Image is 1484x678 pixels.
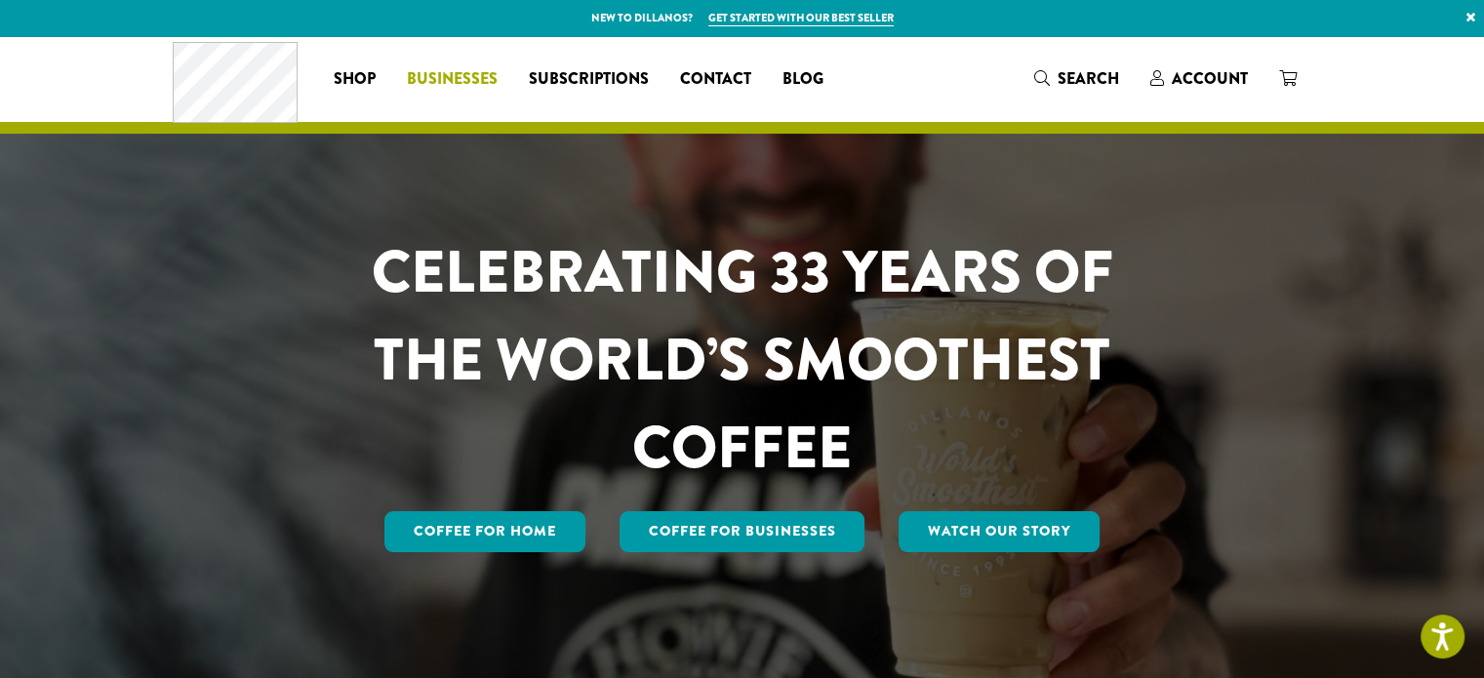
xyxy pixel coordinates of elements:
[334,67,376,92] span: Shop
[782,67,823,92] span: Blog
[1058,67,1119,90] span: Search
[1172,67,1248,90] span: Account
[384,511,585,552] a: Coffee for Home
[680,67,751,92] span: Contact
[529,67,649,92] span: Subscriptions
[407,67,498,92] span: Businesses
[314,228,1171,492] h1: CELEBRATING 33 YEARS OF THE WORLD’S SMOOTHEST COFFEE
[899,511,1100,552] a: Watch Our Story
[708,10,894,26] a: Get started with our best seller
[318,63,391,95] a: Shop
[620,511,865,552] a: Coffee For Businesses
[1019,62,1135,95] a: Search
